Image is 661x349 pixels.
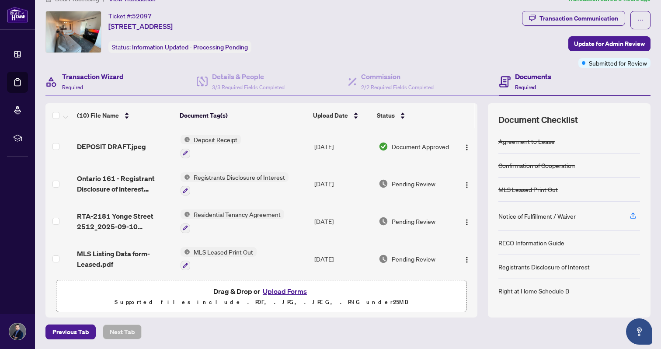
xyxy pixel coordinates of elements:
span: Document Checklist [498,114,578,126]
span: Submitted for Review [589,58,647,68]
img: Document Status [379,254,388,264]
h4: Commission [361,71,434,82]
span: DEPOSIT DRAFT.jpeg [77,141,146,152]
button: Logo [460,214,474,228]
button: Status IconResidential Tenancy Agreement [181,209,284,233]
span: Information Updated - Processing Pending [132,43,248,51]
span: Upload Date [313,111,348,120]
td: [DATE] [311,202,375,240]
span: Registrants Disclosure of Interest [190,172,289,182]
th: (10) File Name [73,103,176,128]
button: Logo [460,252,474,266]
span: ellipsis [637,17,644,23]
img: Status Icon [181,209,190,219]
div: MLS Leased Print Out [498,185,558,194]
span: MLS Listing Data form-Leased.pdf [77,248,173,269]
h4: Documents [515,71,551,82]
th: Document Tag(s) [176,103,310,128]
td: [DATE] [311,240,375,278]
div: Notice of Fulfillment / Waiver [498,211,576,221]
span: Residential Tenancy Agreement [190,209,284,219]
span: RTA-2181 Yonge Street 2512_2025-09-10 18_07_11.pdf [77,211,173,232]
img: logo [7,7,28,23]
div: Agreement to Lease [498,136,555,146]
button: Previous Tab [45,325,96,339]
span: 2/2 Required Fields Completed [361,84,434,91]
span: Previous Tab [52,325,89,339]
span: 3/3 Required Fields Completed [212,84,285,91]
td: [DATE] [311,128,375,165]
th: Upload Date [310,103,373,128]
img: Logo [463,219,470,226]
span: Ontario 161 - Registrant Disclosure of Interest Disposition of Prop- 2512-[STREET_ADDRESS]-Signed... [77,173,173,194]
span: (10) File Name [77,111,119,120]
button: Transaction Communication [522,11,625,26]
span: Drag & Drop or [213,286,310,297]
button: Status IconDeposit Receipt [181,135,241,158]
img: Document Status [379,142,388,151]
span: [STREET_ADDRESS] [108,21,173,31]
button: Upload Forms [260,286,310,297]
img: Logo [463,144,470,151]
div: Right at Home Schedule B [498,286,569,296]
div: Ticket #: [108,11,152,21]
span: Status [377,111,395,120]
span: Deposit Receipt [190,135,241,144]
button: Status IconMLS Leased Print Out [181,247,257,271]
img: IMG-C12335633_1.jpg [46,11,101,52]
img: Profile Icon [9,323,26,340]
p: Supported files include .PDF, .JPG, .JPEG, .PNG under 25 MB [62,297,461,307]
h4: Details & People [212,71,285,82]
button: Open asap [626,318,652,345]
img: Status Icon [181,172,190,182]
span: Pending Review [392,179,435,188]
span: MLS Leased Print Out [190,247,257,257]
div: Registrants Disclosure of Interest [498,262,590,272]
span: 52097 [132,12,152,20]
span: Document Approved [392,142,449,151]
button: Next Tab [103,325,142,339]
button: Logo [460,140,474,154]
img: Logo [463,181,470,188]
td: [DATE] [311,165,375,203]
img: Document Status [379,179,388,188]
span: Required [515,84,536,91]
div: Transaction Communication [539,11,618,25]
span: Required [62,84,83,91]
span: Update for Admin Review [574,37,645,51]
span: Drag & Drop orUpload FormsSupported files include .PDF, .JPG, .JPEG, .PNG under25MB [56,280,466,313]
h4: Transaction Wizard [62,71,124,82]
div: Status: [108,41,251,53]
button: Update for Admin Review [568,36,651,51]
img: Status Icon [181,247,190,257]
img: Logo [463,256,470,263]
span: Pending Review [392,254,435,264]
button: Status IconRegistrants Disclosure of Interest [181,172,289,196]
span: Pending Review [392,216,435,226]
div: RECO Information Guide [498,238,564,248]
button: Logo [460,177,474,191]
img: Document Status [379,216,388,226]
div: Confirmation of Cooperation [498,161,575,170]
th: Status [373,103,452,128]
img: Status Icon [181,135,190,144]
